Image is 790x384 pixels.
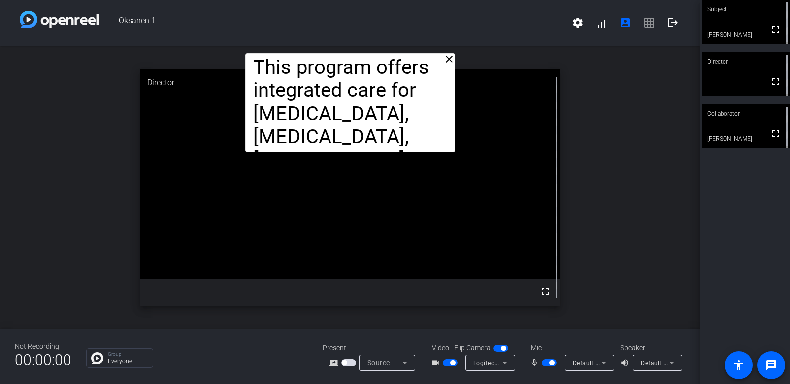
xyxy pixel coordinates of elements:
[253,56,447,288] p: This program offers integrated care for [MEDICAL_DATA], [MEDICAL_DATA], [MEDICAL_DATA], [MEDICAL_...
[539,285,551,297] mat-icon: fullscreen
[770,76,782,88] mat-icon: fullscreen
[367,359,390,367] span: Source
[572,17,584,29] mat-icon: settings
[15,348,71,372] span: 00:00:00
[108,358,148,364] p: Everyone
[15,341,71,352] div: Not Recording
[530,357,542,369] mat-icon: mic_none
[431,357,443,369] mat-icon: videocam_outline
[733,359,745,371] mat-icon: accessibility
[140,69,560,96] div: Director
[765,359,777,371] mat-icon: message
[619,17,631,29] mat-icon: account_box
[702,52,790,71] div: Director
[702,104,790,123] div: Collaborator
[20,11,99,28] img: white-gradient.svg
[770,128,782,140] mat-icon: fullscreen
[620,357,632,369] mat-icon: volume_up
[667,17,679,29] mat-icon: logout
[454,343,491,353] span: Flip Camera
[329,357,341,369] mat-icon: screen_share_outline
[99,11,566,35] span: Oksanen 1
[573,359,757,367] span: Default - Microphone (2- Logitech Webcam C930e) (046d:0843)
[432,343,449,353] span: Video
[473,359,584,367] span: Logitech Webcam C930e (046d:0843)
[770,24,782,36] mat-icon: fullscreen
[323,343,422,353] div: Present
[91,352,103,364] img: Chat Icon
[443,53,455,65] mat-icon: close
[620,343,680,353] div: Speaker
[590,11,613,35] button: signal_cellular_alt
[521,343,620,353] div: Mic
[108,352,148,357] p: Group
